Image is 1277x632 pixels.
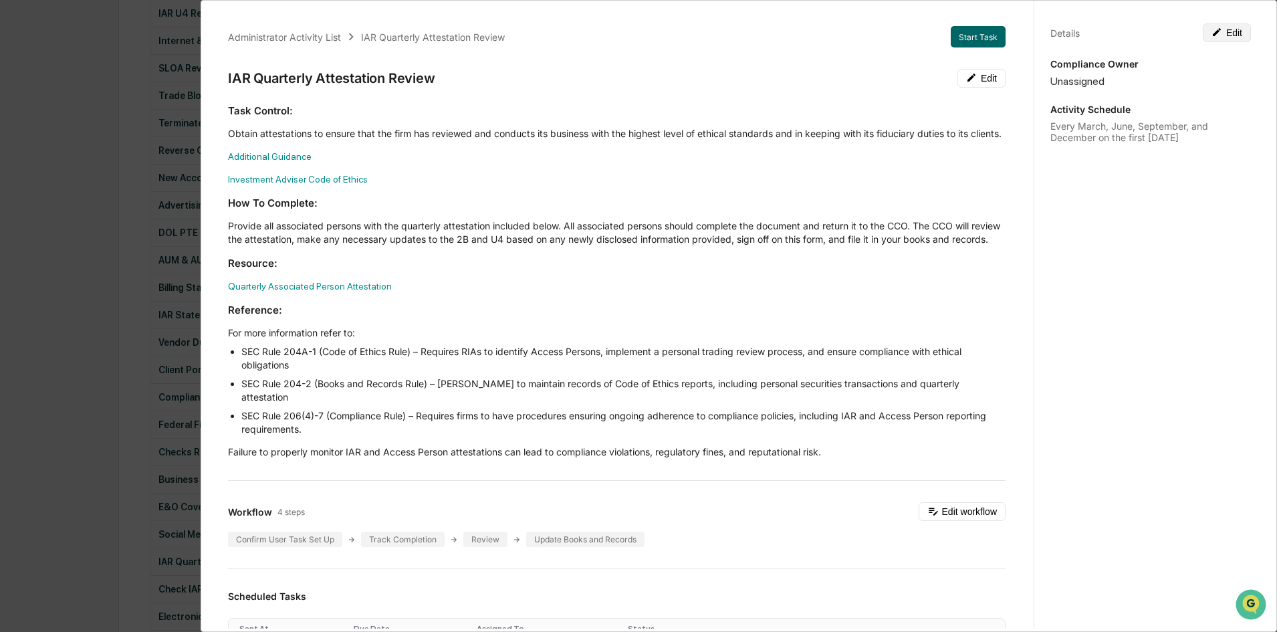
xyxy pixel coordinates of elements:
[951,26,1006,47] button: Start Task
[463,532,507,547] div: Review
[526,532,645,547] div: Update Books and Records
[27,194,84,207] span: Data Lookup
[97,170,108,181] div: 🗄️
[8,163,92,187] a: 🖐️Preclearance
[228,257,277,270] strong: Resource:
[228,104,293,117] strong: Task Control:
[45,102,219,116] div: Start new chat
[13,170,24,181] div: 🖐️
[8,189,90,213] a: 🔎Data Lookup
[361,532,445,547] div: Track Completion
[13,102,37,126] img: 1746055101610-c473b297-6a78-478c-a979-82029cc54cd1
[1050,75,1251,88] div: Unassigned
[919,502,1006,521] button: Edit workflow
[228,219,1006,246] p: Provide all associated persons with the quarterly attestation included below. All associated pers...
[227,106,243,122] button: Start new chat
[92,163,171,187] a: 🗄️Attestations
[94,226,162,237] a: Powered byPylon
[1234,588,1270,624] iframe: Open customer support
[13,195,24,206] div: 🔎
[241,409,1006,436] li: SEC Rule 206(4)-7 (Compliance Rule) – Requires firms to have procedures ensuring ongoing adherenc...
[228,281,392,292] a: Quarterly Associated Person Attestation
[241,377,1006,404] li: SEC Rule 204-2 (Books and Records Rule) – [PERSON_NAME] to maintain records of Code of Ethics rep...
[1050,58,1251,70] p: Compliance Owner
[957,69,1006,88] button: Edit
[241,345,1006,372] li: SEC Rule 204A-1 (Code of Ethics Rule) – Requires RIAs to identify Access Persons, implement a per...
[35,61,221,75] input: Clear
[277,507,305,517] span: 4 steps
[1050,120,1251,143] div: Every March, June, September, and December on the first [DATE]
[133,227,162,237] span: Pylon
[1203,23,1251,42] button: Edit
[228,174,368,185] a: Investment Adviser Code of Ethics
[45,116,169,126] div: We're available if you need us!
[27,169,86,182] span: Preclearance
[228,151,312,162] a: Additional Guidance
[228,506,272,518] span: Workflow
[228,445,1006,459] p: Failure to properly monitor IAR and Access Person attestations can lead to compliance violations,...
[228,70,435,86] div: IAR Quarterly Attestation Review
[1050,27,1080,39] div: Details
[110,169,166,182] span: Attestations
[228,591,1006,602] h3: Scheduled Tasks
[1050,104,1251,115] p: Activity Schedule
[228,127,1006,140] p: Obtain attestations to ensure that the firm has reviewed and conducts its business with the highe...
[228,304,282,316] strong: Reference:
[228,532,342,547] div: Confirm User Task Set Up
[13,28,243,49] p: How can we help?
[228,31,341,43] div: Administrator Activity List
[361,31,505,43] div: IAR Quarterly Attestation Review
[228,326,1006,340] p: For more information refer to:
[228,197,318,209] strong: How To Complete:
